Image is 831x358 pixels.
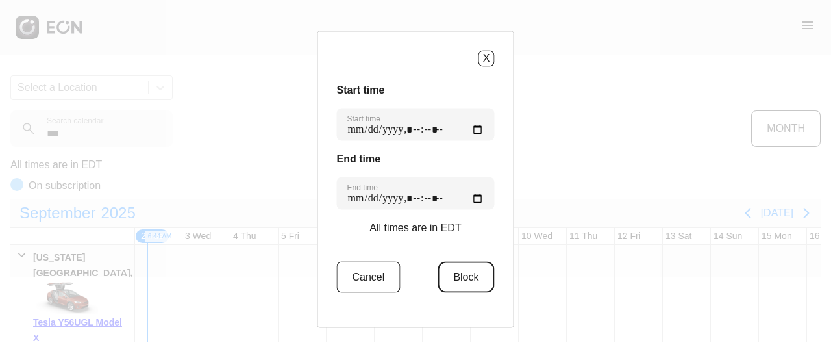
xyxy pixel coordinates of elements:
button: Block [438,261,494,292]
p: All times are in EDT [369,220,461,235]
label: Start time [347,113,380,123]
label: End time [347,182,378,192]
button: X [478,50,495,66]
button: Cancel [337,261,401,292]
h3: Start time [337,82,495,97]
h3: End time [337,151,495,166]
